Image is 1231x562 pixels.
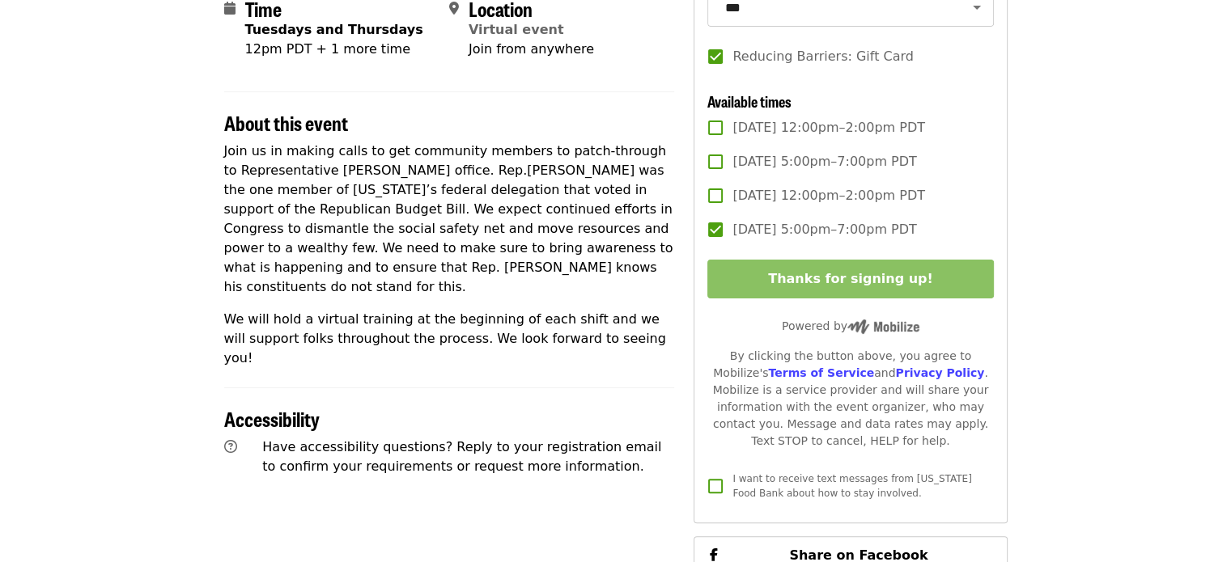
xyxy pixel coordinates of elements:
a: Privacy Policy [895,366,984,379]
a: Terms of Service [768,366,874,379]
span: Reducing Barriers: Gift Card [732,47,913,66]
span: Available times [707,91,792,112]
div: 12pm PDT + 1 more time [245,40,423,59]
span: About this event [224,108,348,137]
span: Have accessibility questions? Reply to your registration email to confirm your requirements or re... [262,439,661,474]
span: Powered by [782,319,919,332]
span: Accessibility [224,404,320,433]
i: calendar icon [224,1,236,16]
span: [DATE] 5:00pm–7:00pm PDT [732,152,916,171]
a: Virtual event [469,22,564,37]
span: I want to receive text messages from [US_STATE] Food Bank about how to stay involved. [732,473,971,499]
span: [DATE] 12:00pm–2:00pm PDT [732,118,925,137]
p: We will hold a virtual training at the beginning of each shift and we will support folks througho... [224,310,675,368]
span: [DATE] 12:00pm–2:00pm PDT [732,186,925,205]
button: Thanks for signing up! [707,260,993,298]
img: Powered by Mobilize [847,319,919,334]
span: [DATE] 5:00pm–7:00pm PDT [732,220,916,239]
i: map-marker-alt icon [449,1,459,16]
p: Join us in making calls to get community members to patch-through to Representative [PERSON_NAME]... [224,142,675,297]
span: Join from anywhere [469,41,594,57]
div: By clicking the button above, you agree to Mobilize's and . Mobilize is a service provider and wi... [707,348,993,450]
strong: Tuesdays and Thursdays [245,22,423,37]
i: question-circle icon [224,439,237,454]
